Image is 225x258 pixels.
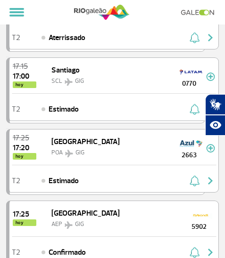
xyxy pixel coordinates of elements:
span: 2025-08-28 17:00:00 [13,73,36,80]
span: T2 [12,177,20,184]
span: hoy [13,153,36,160]
img: sino-painel-voo.svg [190,32,200,43]
span: Estimado [49,104,79,115]
img: mais-info-painel-voo.svg [206,144,215,153]
img: sino-painel-voo.svg [190,104,200,115]
span: Aterrissado [49,32,85,43]
span: [GEOGRAPHIC_DATA] [51,137,120,146]
span: Confirmado [49,247,86,258]
span: GIG [75,149,84,156]
span: Estimado [49,175,79,186]
img: seta-direita-painel-voo.svg [205,104,216,115]
div: Plugin de acessibilidade da Hand Talk. [205,94,225,136]
button: Abrir tradutor de língua de sinais. [205,94,225,115]
span: T2 [12,106,20,113]
span: 2663 [172,150,206,160]
button: Abrir recursos assistivos. [205,115,225,136]
img: seta-direita-painel-voo.svg [205,175,216,186]
span: [GEOGRAPHIC_DATA] [51,209,120,218]
img: Flybondi [190,208,212,223]
span: 5902 [182,222,216,232]
span: 2025-08-28 17:25:00 [13,134,36,142]
img: sino-painel-voo.svg [190,175,200,186]
span: T2 [12,34,20,41]
img: sino-painel-voo.svg [190,247,200,258]
img: seta-direita-painel-voo.svg [205,32,216,43]
span: hoy [13,81,36,88]
span: GIG [75,77,84,85]
span: POA [51,149,63,156]
span: 2025-08-28 17:20:00 [13,144,36,152]
img: Azul Linhas Aéreas [180,136,202,151]
span: Santiago [51,65,80,75]
span: 2025-08-28 17:25:00 [13,210,36,218]
span: 0770 [172,79,206,89]
span: 2025-08-28 17:15:00 [13,63,36,70]
img: mais-info-painel-voo.svg [206,73,215,81]
img: seta-direita-painel-voo.svg [205,247,216,258]
span: SCL [51,77,62,85]
span: T2 [12,249,20,256]
img: LAN Airlines [180,64,202,80]
span: GIG [75,220,84,228]
span: AEP [51,220,62,228]
span: hoy [13,219,36,226]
